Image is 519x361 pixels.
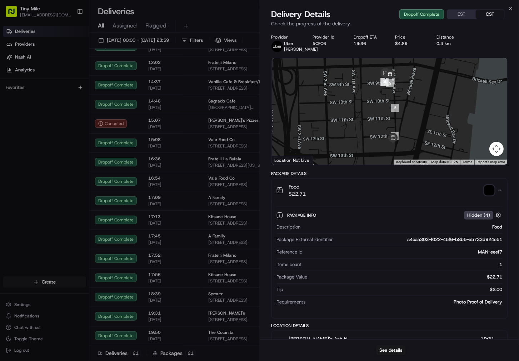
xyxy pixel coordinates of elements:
div: Photo Proof of Delivery [309,299,503,305]
button: 5CEC6 [313,41,326,46]
img: uber-new-logo.jpeg [271,41,283,52]
span: $22.71 [289,190,306,197]
div: Price [395,34,425,40]
div: 2 [391,104,399,112]
button: Map camera controls [489,142,504,156]
span: Delivery Details [271,9,331,20]
div: 5 [386,79,394,87]
div: 📗 [7,104,13,110]
button: Keyboard shortcuts [396,160,427,165]
a: Powered byPylon [50,121,86,126]
div: 3 [380,78,388,86]
img: Google [274,155,297,165]
img: photo_proof_of_delivery image [484,185,494,195]
div: Distance [436,34,466,40]
a: 💻API Documentation [58,101,118,114]
button: Food$22.71photo_proof_of_delivery image [272,179,508,202]
div: Provider [271,34,301,40]
span: [PERSON_NAME]'s Ash N [289,335,348,342]
div: $2.00 [286,286,503,293]
span: Hidden ( 4 ) [467,212,490,219]
div: Location Details [271,323,508,329]
div: Start new chat [24,68,117,75]
div: 💻 [60,104,66,110]
span: Items count [277,261,302,268]
button: Hidden (4) [464,211,503,220]
span: Map data ©2025 [431,160,458,164]
span: Tip [277,286,284,293]
p: Check the progress of the delivery. [271,20,508,27]
span: Requirements [277,299,306,305]
div: Location Not Live [272,156,313,165]
div: 0.4 km [436,41,466,46]
button: See details [376,345,406,355]
a: Report a map error [476,160,505,164]
div: $4.89 [395,41,425,46]
button: Start new chat [121,70,130,79]
input: Clear [19,46,118,54]
span: Package Value [277,274,308,280]
div: Food [304,224,503,230]
button: CST [476,10,504,19]
span: Package External Identifier [277,236,333,243]
span: Knowledge Base [14,104,55,111]
div: 1 [305,261,503,268]
span: [PERSON_NAME] [284,46,318,52]
div: 19:36 [354,41,384,46]
div: 1 [391,132,399,140]
img: 1736555255976-a54dd68f-1ca7-489b-9aae-adbdc363a1c4 [7,68,20,81]
button: [PERSON_NAME]'s Ash N19:31 [272,331,508,354]
span: Food [289,183,306,190]
div: Dropoff ETA [354,34,384,40]
span: Description [277,224,301,230]
span: Uber [284,41,294,46]
div: Package Details [271,171,508,176]
div: Provider Id [313,34,343,40]
a: Open this area in Google Maps (opens a new window) [274,155,297,165]
span: Reference Id [277,249,303,255]
div: Food$22.71photo_proof_of_delivery image [272,202,508,318]
p: Welcome 👋 [7,29,130,40]
div: a4caa303-f022-45f6-b8b5-e5733d924e51 [336,236,503,243]
span: API Documentation [68,104,115,111]
div: 4 [381,78,389,86]
div: We're available if you need us! [24,75,90,81]
span: Pylon [71,121,86,126]
span: Package Info [288,212,318,218]
div: MAN-eeef7 [306,249,503,255]
a: Terms [462,160,472,164]
span: 19:31 [479,335,494,342]
img: Nash [7,7,21,21]
div: $22.71 [310,274,503,280]
button: EST [447,10,476,19]
a: 📗Knowledge Base [4,101,58,114]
